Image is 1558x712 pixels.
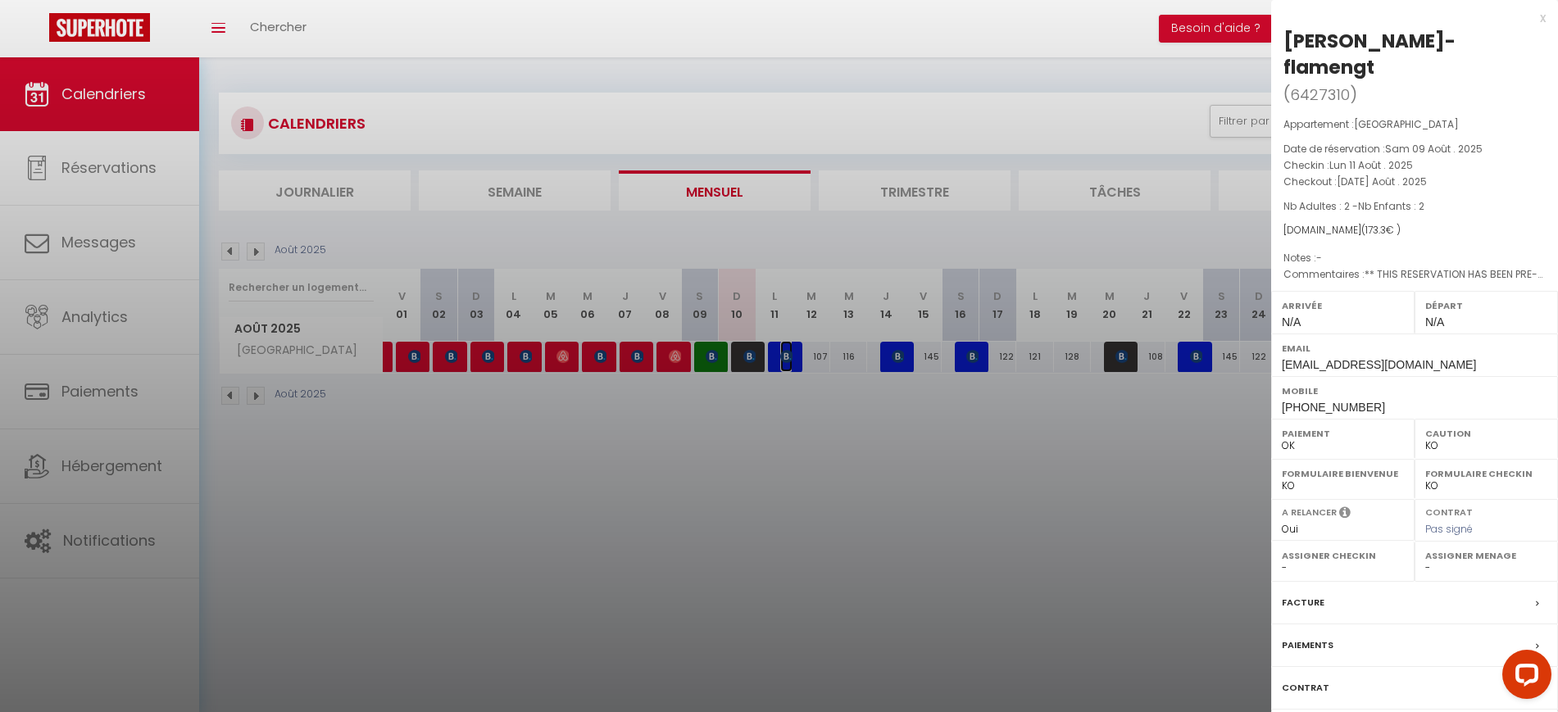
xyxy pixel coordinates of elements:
span: - [1316,251,1322,265]
span: Nb Enfants : 2 [1358,199,1424,213]
label: Formulaire Checkin [1425,465,1547,482]
p: Notes : [1283,250,1546,266]
label: Assigner Checkin [1282,547,1404,564]
label: Facture [1282,594,1324,611]
span: 6427310 [1290,84,1350,105]
span: [GEOGRAPHIC_DATA] [1354,117,1459,131]
p: Appartement : [1283,116,1546,133]
label: Départ [1425,297,1547,314]
span: N/A [1425,315,1444,329]
p: Commentaires : [1283,266,1546,283]
span: ( € ) [1361,223,1401,237]
span: N/A [1282,315,1301,329]
label: A relancer [1282,506,1337,519]
label: Contrat [1282,679,1329,696]
div: x [1271,8,1546,28]
label: Formulaire Bienvenue [1282,465,1404,482]
iframe: LiveChat chat widget [1489,643,1558,712]
span: [PHONE_NUMBER] [1282,401,1385,414]
span: Sam 09 Août . 2025 [1385,142,1483,156]
label: Paiement [1282,425,1404,442]
span: [EMAIL_ADDRESS][DOMAIN_NAME] [1282,358,1476,371]
p: Checkin : [1283,157,1546,174]
span: ( ) [1283,83,1357,106]
span: [DATE] Août . 2025 [1337,175,1427,188]
span: Pas signé [1425,522,1473,536]
span: Lun 11 Août . 2025 [1329,158,1413,172]
p: Date de réservation : [1283,141,1546,157]
label: Contrat [1425,506,1473,516]
div: [DOMAIN_NAME] [1283,223,1546,238]
i: Sélectionner OUI si vous souhaiter envoyer les séquences de messages post-checkout [1339,506,1351,524]
label: Email [1282,340,1547,356]
span: 173.3 [1365,223,1386,237]
p: Checkout : [1283,174,1546,190]
label: Assigner Menage [1425,547,1547,564]
span: Nb Adultes : 2 - [1283,199,1424,213]
label: Mobile [1282,383,1547,399]
label: Caution [1425,425,1547,442]
label: Paiements [1282,637,1333,654]
div: [PERSON_NAME]-flamengt [1283,28,1546,80]
label: Arrivée [1282,297,1404,314]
